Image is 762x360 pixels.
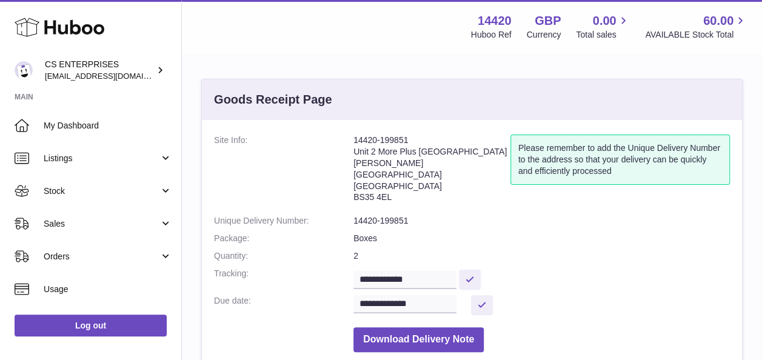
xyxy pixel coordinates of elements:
dt: Due date: [214,295,353,315]
span: My Dashboard [44,120,172,132]
dt: Package: [214,233,353,244]
strong: 14420 [478,13,512,29]
a: 0.00 Total sales [576,13,630,41]
div: Currency [527,29,561,41]
dt: Site Info: [214,135,353,209]
span: Orders [44,251,159,262]
h3: Goods Receipt Page [214,92,332,108]
dd: 14420-199851 [353,215,730,227]
div: Huboo Ref [471,29,512,41]
span: 0.00 [593,13,617,29]
dt: Quantity: [214,250,353,262]
div: CS ENTERPRISES [45,59,154,82]
a: 60.00 AVAILABLE Stock Total [645,13,747,41]
span: Stock [44,185,159,197]
dt: Tracking: [214,268,353,289]
span: Sales [44,218,159,230]
strong: GBP [535,13,561,29]
div: Please remember to add the Unique Delivery Number to the address so that your delivery can be qui... [510,135,730,185]
span: Usage [44,284,172,295]
button: Download Delivery Note [353,327,484,352]
dt: Unique Delivery Number: [214,215,353,227]
address: 14420-199851 Unit 2 More Plus [GEOGRAPHIC_DATA] [PERSON_NAME][GEOGRAPHIC_DATA] [GEOGRAPHIC_DATA] ... [353,135,510,209]
dd: 2 [353,250,730,262]
span: Total sales [576,29,630,41]
span: AVAILABLE Stock Total [645,29,747,41]
img: internalAdmin-14420@internal.huboo.com [15,61,33,79]
span: [EMAIL_ADDRESS][DOMAIN_NAME] [45,71,178,81]
a: Log out [15,315,167,336]
dd: Boxes [353,233,730,244]
span: 60.00 [703,13,734,29]
span: Listings [44,153,159,164]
